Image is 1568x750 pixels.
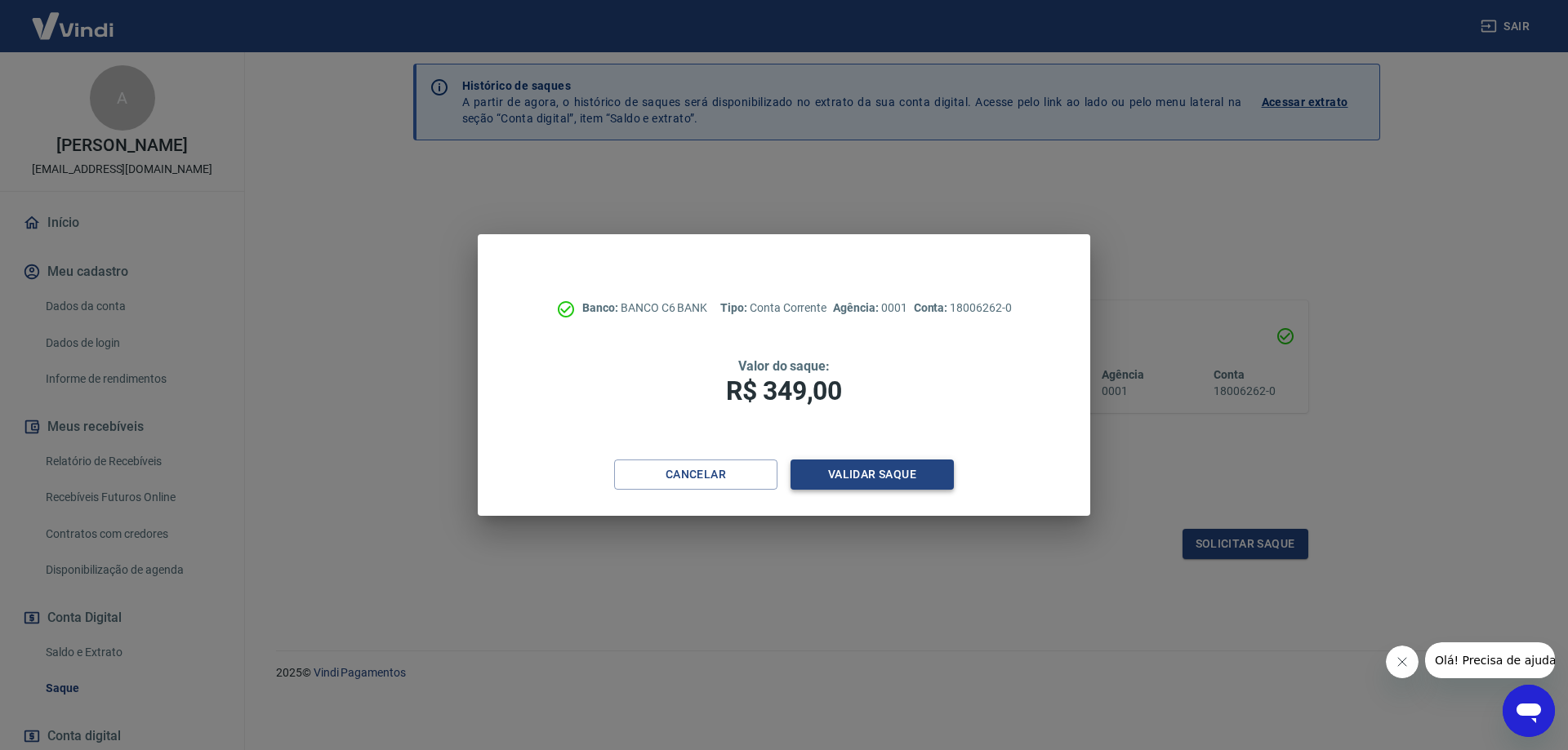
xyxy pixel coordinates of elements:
iframe: Mensagem da empresa [1425,642,1555,678]
p: 18006262-0 [914,300,1012,317]
button: Validar saque [791,459,954,490]
span: Tipo: [720,301,750,314]
p: BANCO C6 BANK [582,300,707,317]
span: Conta: [914,301,951,314]
span: R$ 349,00 [726,375,842,406]
p: 0001 [833,300,906,317]
span: Olá! Precisa de ajuda? [10,11,137,24]
span: Valor do saque: [738,358,830,374]
span: Banco: [582,301,621,314]
iframe: Botão para abrir a janela de mensagens [1503,685,1555,737]
p: Conta Corrente [720,300,826,317]
button: Cancelar [614,459,777,490]
span: Agência: [833,301,881,314]
iframe: Fechar mensagem [1386,646,1419,678]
